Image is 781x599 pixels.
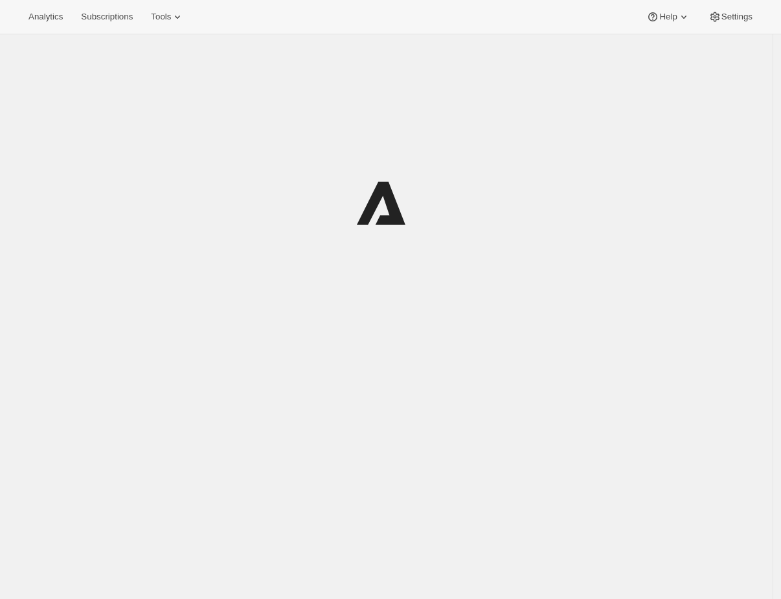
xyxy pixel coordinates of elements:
[143,8,192,26] button: Tools
[21,8,71,26] button: Analytics
[639,8,697,26] button: Help
[701,8,760,26] button: Settings
[721,12,753,22] span: Settings
[73,8,141,26] button: Subscriptions
[28,12,63,22] span: Analytics
[151,12,171,22] span: Tools
[659,12,677,22] span: Help
[81,12,133,22] span: Subscriptions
